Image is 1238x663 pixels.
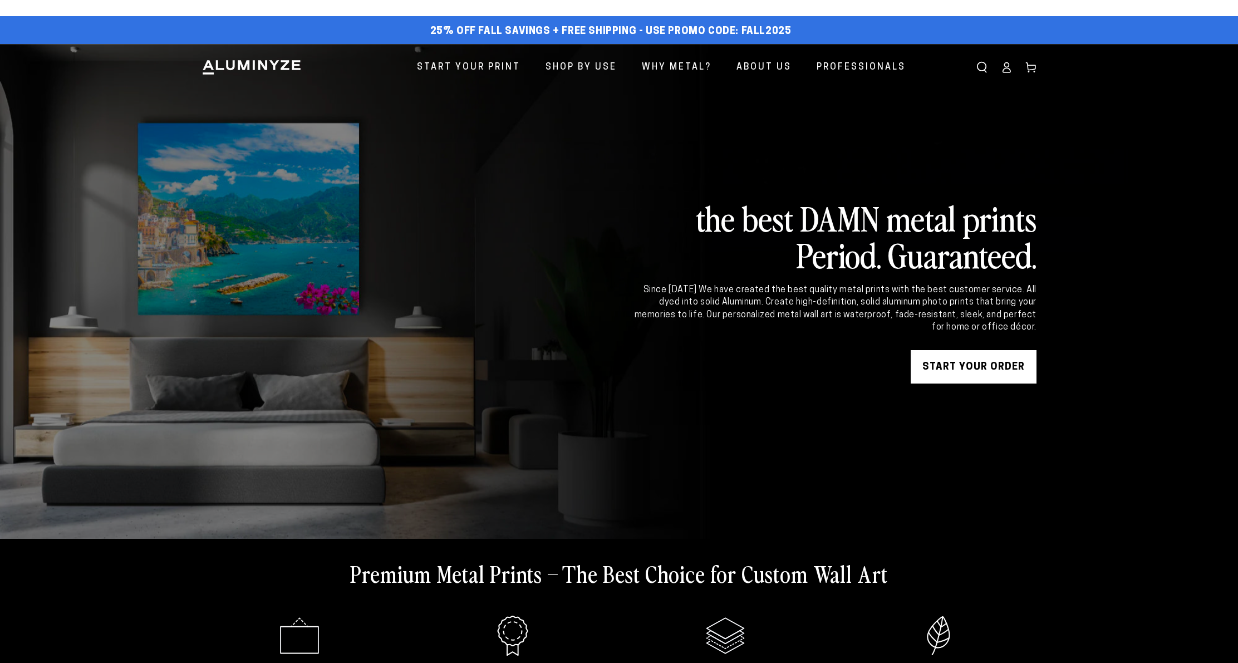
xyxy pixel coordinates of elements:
span: 25% off FALL Savings + Free Shipping - Use Promo Code: FALL2025 [430,26,792,38]
h2: Premium Metal Prints – The Best Choice for Custom Wall Art [350,559,888,588]
a: Shop By Use [537,53,625,82]
img: Aluminyze [202,59,302,76]
div: Since [DATE] We have created the best quality metal prints with the best customer service. All dy... [632,284,1036,334]
span: About Us [736,60,792,76]
h2: the best DAMN metal prints Period. Guaranteed. [632,199,1036,273]
summary: Search our site [970,55,994,80]
a: START YOUR Order [911,350,1036,384]
span: Shop By Use [546,60,617,76]
span: Start Your Print [417,60,520,76]
span: Professionals [817,60,906,76]
a: About Us [728,53,800,82]
span: Why Metal? [642,60,711,76]
a: Why Metal? [633,53,720,82]
a: Start Your Print [409,53,529,82]
a: Professionals [808,53,914,82]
